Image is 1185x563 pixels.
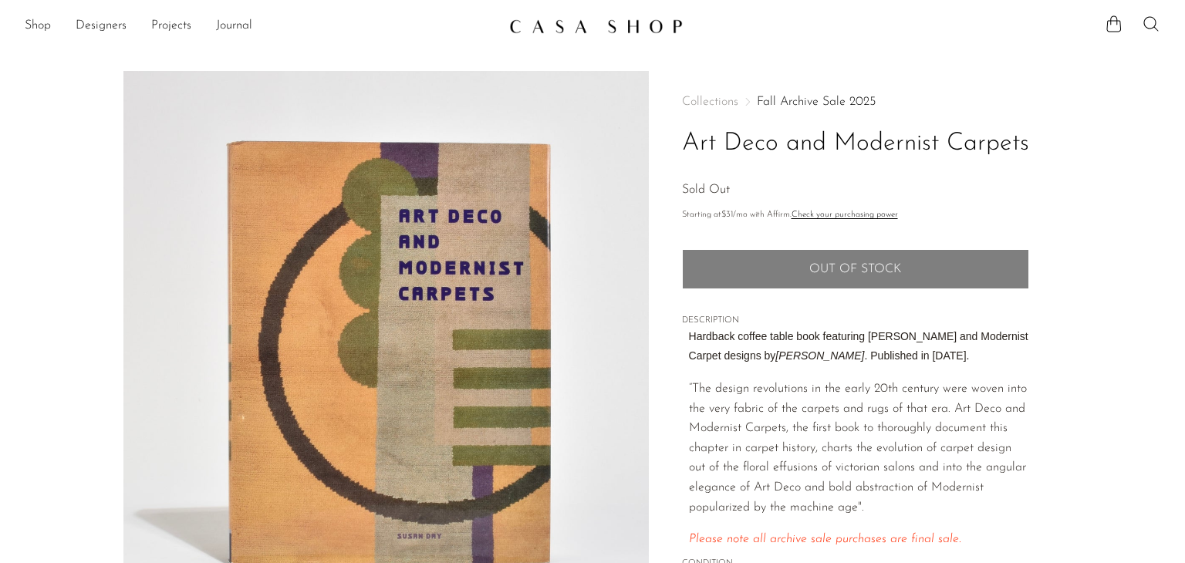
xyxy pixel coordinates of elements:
[682,249,1029,289] button: Add to cart
[757,96,876,108] a: Fall Archive Sale 2025
[682,314,1029,328] span: DESCRIPTION
[25,13,497,39] nav: Desktop navigation
[25,13,497,39] ul: NEW HEADER MENU
[689,379,1029,517] p: “The design revolutions in the early 20th century were woven into the very fabric of the carpets ...
[682,208,1029,222] p: Starting at /mo with Affirm.
[76,16,127,36] a: Designers
[25,16,51,36] a: Shop
[682,124,1029,164] h1: Art Deco and Modernist Carpets
[689,330,1028,362] span: Hardback coffee table book featuring [PERSON_NAME] and Modernist Carpet designs by
[682,96,738,108] span: Collections
[216,16,252,36] a: Journal
[809,262,901,277] span: Out of stock
[682,96,1029,108] nav: Breadcrumbs
[151,16,191,36] a: Projects
[721,211,733,219] span: $31
[865,349,970,362] span: . Published in [DATE].
[689,533,961,545] span: Please note all archive sale purchases are final sale.
[682,184,730,196] span: Sold Out
[775,349,864,362] em: [PERSON_NAME]
[792,211,898,219] a: Check your purchasing power - Learn more about Affirm Financing (opens in modal)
